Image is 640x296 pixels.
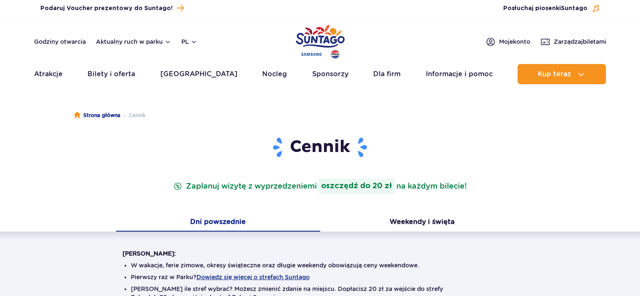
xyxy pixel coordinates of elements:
[262,64,287,84] a: Nocleg
[503,4,600,13] button: Posłuchaj piosenkiSuntago
[197,274,310,280] button: Dowiedz się więcej o strefach Suntago
[172,179,468,194] p: Zaplanuj wizytę z wyprzedzeniem na każdym bilecie!
[486,37,530,47] a: Mojekonto
[538,70,571,78] span: Kup teraz
[131,273,510,281] li: Pierwszy raz w Parku?
[312,64,348,84] a: Sponsorzy
[518,64,606,84] button: Kup teraz
[503,4,587,13] span: Posłuchaj piosenki
[554,37,606,46] span: Zarządzaj biletami
[34,64,63,84] a: Atrakcje
[96,38,171,45] button: Aktualny ruch w parku
[320,214,524,232] button: Weekendy i święta
[40,3,184,14] a: Podaruj Voucher prezentowy do Suntago!
[88,64,135,84] a: Bilety i oferta
[160,64,237,84] a: [GEOGRAPHIC_DATA]
[120,111,146,120] li: Cennik
[40,4,173,13] span: Podaruj Voucher prezentowy do Suntago!
[122,250,176,257] strong: [PERSON_NAME]:
[540,37,606,47] a: Zarządzajbiletami
[561,5,587,11] span: Suntago
[122,136,518,158] h1: Cennik
[74,111,120,120] a: Strona główna
[131,261,510,269] li: W wakacje, ferie zimowe, okresy świąteczne oraz długie weekendy obowiązują ceny weekendowe.
[296,21,345,60] a: Park of Poland
[426,64,493,84] a: Informacje i pomoc
[319,179,395,194] strong: oszczędź do 20 zł
[34,37,86,46] a: Godziny otwarcia
[373,64,401,84] a: Dla firm
[499,37,530,46] span: Moje konto
[116,214,320,232] button: Dni powszednie
[181,37,197,46] button: pl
